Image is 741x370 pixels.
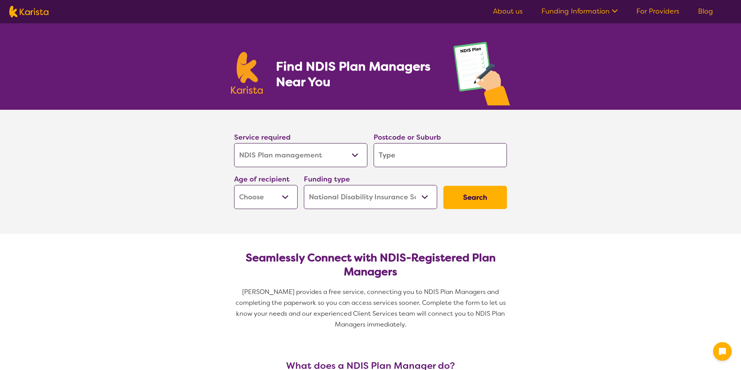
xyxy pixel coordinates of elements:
[231,52,263,94] img: Karista logo
[234,133,291,142] label: Service required
[276,59,438,90] h1: Find NDIS Plan Managers Near You
[9,6,48,17] img: Karista logo
[236,288,507,329] span: [PERSON_NAME] provides a free service, connecting you to NDIS Plan Managers and completing the pa...
[443,186,507,209] button: Search
[240,251,501,279] h2: Seamlessly Connect with NDIS-Registered Plan Managers
[698,7,713,16] a: Blog
[493,7,523,16] a: About us
[374,133,441,142] label: Postcode or Suburb
[304,175,350,184] label: Funding type
[636,7,679,16] a: For Providers
[541,7,618,16] a: Funding Information
[374,143,507,167] input: Type
[453,42,510,110] img: plan-management
[234,175,290,184] label: Age of recipient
